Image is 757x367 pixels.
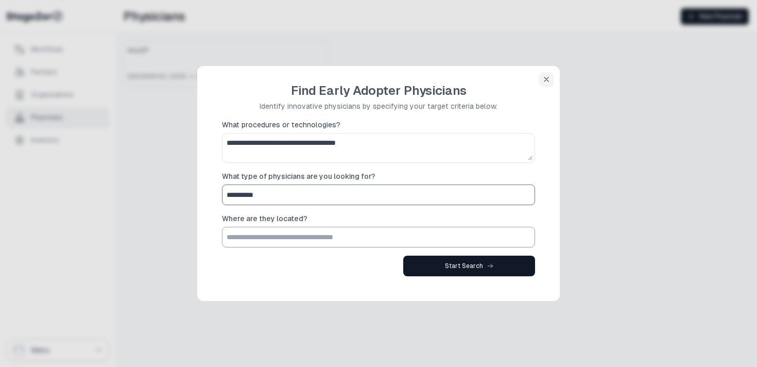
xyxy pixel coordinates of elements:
div: Start Search [445,262,493,270]
button: Start Search [403,256,535,276]
span: What procedures or technologies? [222,120,340,130]
span: Where are they located? [222,213,307,224]
span: What type of physicians are you looking for? [222,171,375,181]
p: Identify innovative physicians by specifying your target criteria below. [260,101,497,111]
h1: Find Early Adopter Physicians [260,82,497,99]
